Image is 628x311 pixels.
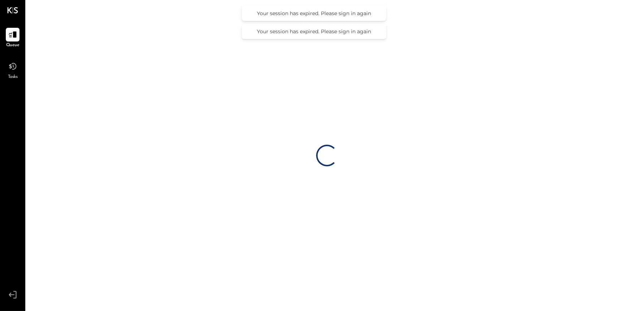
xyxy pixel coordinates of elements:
span: Queue [6,42,20,49]
span: Tasks [8,74,18,80]
a: Queue [0,28,25,49]
a: Tasks [0,60,25,80]
div: Your session has expired. Please sign in again [249,28,379,35]
div: Your session has expired. Please sign in again [249,10,379,17]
